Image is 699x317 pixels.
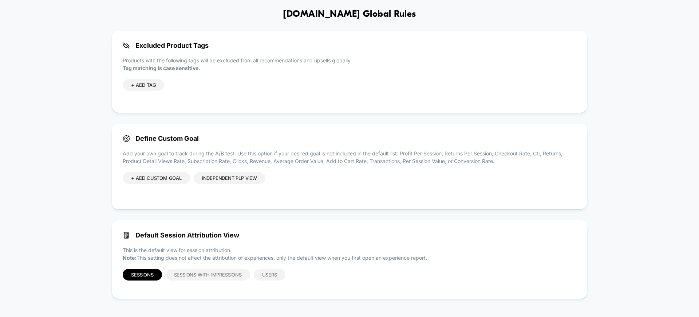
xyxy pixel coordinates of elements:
[123,135,576,142] span: Define Custom Goal
[283,9,416,20] h1: [DOMAIN_NAME] Global Rules
[123,42,576,49] span: Excluded Product Tags
[123,246,576,262] p: This is the default view for session attribution. This setting does not affect the attribution of...
[123,150,576,165] p: Add your own goal to track during the A/B test. Use this option if your desired goal is not inclu...
[131,82,156,88] span: + ADD TAG
[123,57,576,72] p: Products with the following tags will be excluded from all recommendations and upsells globally.
[123,65,200,71] strong: Tag matching is case sensitive.
[174,272,242,278] span: Sessions with Impressions
[194,172,265,184] div: Independent PLP view
[123,231,576,239] span: Default Session Attribution View
[123,172,190,184] div: + ADD CUSTOM GOAL
[262,272,277,278] span: Users
[123,255,137,261] strong: Note:
[131,272,153,278] span: Sessions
